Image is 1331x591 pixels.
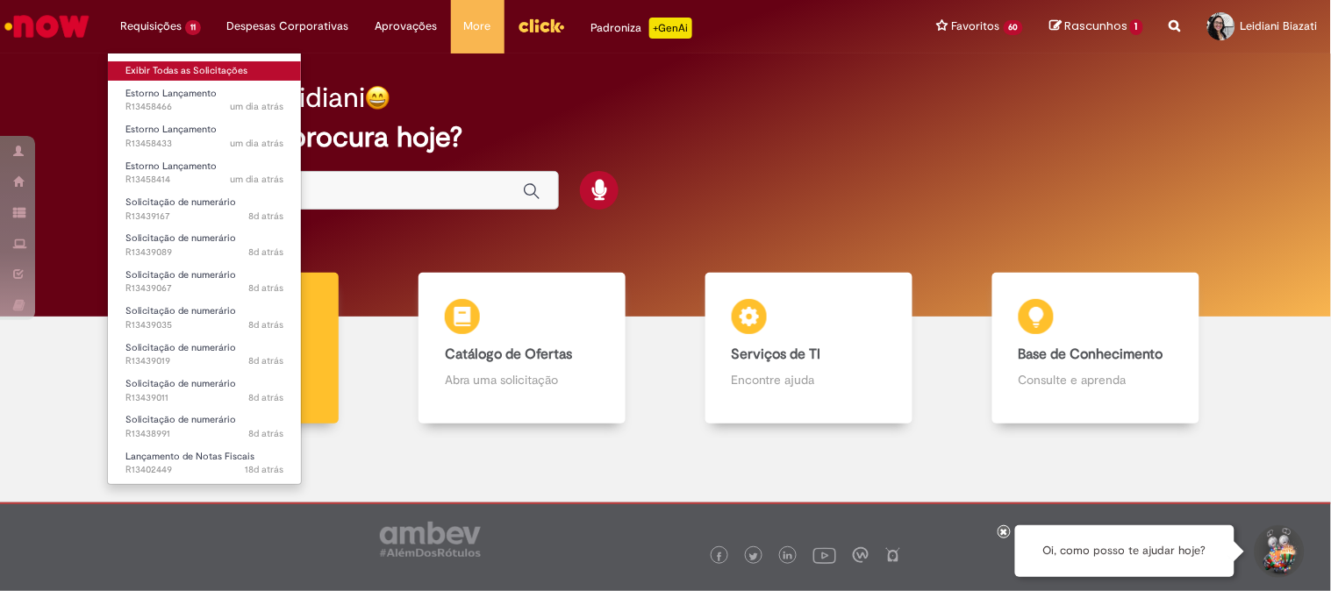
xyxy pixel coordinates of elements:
span: R13439067 [125,281,283,295]
span: Solicitação de numerário [125,377,236,390]
span: 8d atrás [248,318,283,331]
img: click_logo_yellow_360x200.png [518,12,565,39]
a: Aberto R13458414 : Estorno Lançamento [108,157,301,189]
time: 28/08/2025 14:59:12 [230,100,283,113]
time: 28/08/2025 14:55:43 [230,137,283,150]
span: um dia atrás [230,100,283,113]
a: Aberto R13402449 : Lançamento de Notas Fiscais [108,447,301,480]
a: Base de Conhecimento Consulte e aprenda [952,273,1239,424]
span: R13458466 [125,100,283,114]
img: logo_footer_youtube.png [813,544,836,566]
span: um dia atrás [230,173,283,186]
time: 22/08/2025 10:23:22 [248,391,283,404]
ul: Requisições [107,53,302,485]
b: Serviços de TI [732,345,821,363]
p: Encontre ajuda [732,371,886,388]
span: R13439019 [125,354,283,368]
span: 8d atrás [248,354,283,367]
span: R13458414 [125,173,283,187]
span: Solicitação de numerário [125,268,236,281]
a: Catálogo de Ofertas Abra uma solicitação [379,273,666,424]
span: 18d atrás [245,463,283,476]
time: 22/08/2025 10:28:36 [248,318,283,331]
span: R13439089 [125,246,283,260]
span: 11 [185,20,201,35]
a: Aberto R13439035 : Solicitação de numerário [108,302,301,334]
span: Leidiani Biazati [1241,18,1318,33]
span: R13439167 [125,210,283,224]
span: Despesas Corporativas [227,18,349,35]
b: Catálogo de Ofertas [445,345,572,363]
a: Aberto R13439019 : Solicitação de numerário [108,338,301,371]
a: Aberto R13458433 : Estorno Lançamento [108,120,301,153]
a: Tirar dúvidas Tirar dúvidas com Lupi Assist e Gen Ai [92,273,379,424]
span: 8d atrás [248,246,283,259]
h2: O que você procura hoje? [132,122,1199,153]
span: More [464,18,491,35]
img: logo_footer_ambev_rotulo_gray.png [380,522,481,557]
span: um dia atrás [230,137,283,150]
span: Solicitação de numerário [125,304,236,317]
div: Oi, como posso te ajudar hoje? [1015,525,1234,577]
span: R13439035 [125,318,283,332]
span: Estorno Lançamento [125,123,217,136]
a: Aberto R13439167 : Solicitação de numerário [108,193,301,225]
time: 22/08/2025 10:19:04 [248,427,283,440]
span: Requisições [120,18,182,35]
span: R13402449 [125,463,283,477]
span: 8d atrás [248,391,283,404]
span: R13439011 [125,391,283,405]
img: logo_footer_linkedin.png [784,552,792,562]
button: Iniciar Conversa de Suporte [1252,525,1305,578]
span: 8d atrás [248,427,283,440]
a: Aberto R13439011 : Solicitação de numerário [108,374,301,407]
time: 22/08/2025 10:49:13 [248,210,283,223]
span: Solicitação de numerário [125,231,236,245]
span: Rascunhos [1064,18,1127,34]
span: Solicitação de numerário [125,413,236,426]
a: Rascunhos [1049,18,1143,35]
span: Lançamento de Notas Fiscais [125,450,254,463]
a: Exibir Todas as Solicitações [108,61,301,81]
time: 28/08/2025 14:53:55 [230,173,283,186]
img: happy-face.png [365,85,390,110]
img: ServiceNow [2,9,92,44]
a: Aberto R13458466 : Estorno Lançamento [108,84,301,117]
span: R13438991 [125,427,283,441]
span: 8d atrás [248,210,283,223]
div: Padroniza [591,18,692,39]
span: Aprovações [376,18,438,35]
time: 22/08/2025 10:25:54 [248,354,283,367]
span: 1 [1130,19,1143,35]
span: Estorno Lançamento [125,87,217,100]
a: Serviços de TI Encontre ajuda [666,273,953,424]
span: 60 [1004,20,1024,35]
span: Favoritos [952,18,1000,35]
span: Solicitação de numerário [125,196,236,209]
span: Estorno Lançamento [125,160,217,173]
span: 8d atrás [248,281,283,295]
time: 22/08/2025 10:37:46 [248,246,283,259]
b: Base de Conhecimento [1019,345,1163,363]
time: 12/08/2025 11:09:43 [245,463,283,476]
img: logo_footer_facebook.png [715,552,724,561]
p: +GenAi [649,18,692,39]
a: Aberto R13438991 : Solicitação de numerário [108,410,301,443]
a: Aberto R13439067 : Solicitação de numerário [108,266,301,298]
img: logo_footer_naosei.png [885,547,901,563]
p: Abra uma solicitação [445,371,599,388]
span: Solicitação de numerário [125,341,236,354]
p: Consulte e aprenda [1019,371,1173,388]
a: Aberto R13439089 : Solicitação de numerário [108,229,301,261]
img: logo_footer_workplace.png [853,547,869,563]
time: 22/08/2025 10:34:48 [248,281,283,295]
span: R13458433 [125,137,283,151]
img: logo_footer_twitter.png [749,552,758,561]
